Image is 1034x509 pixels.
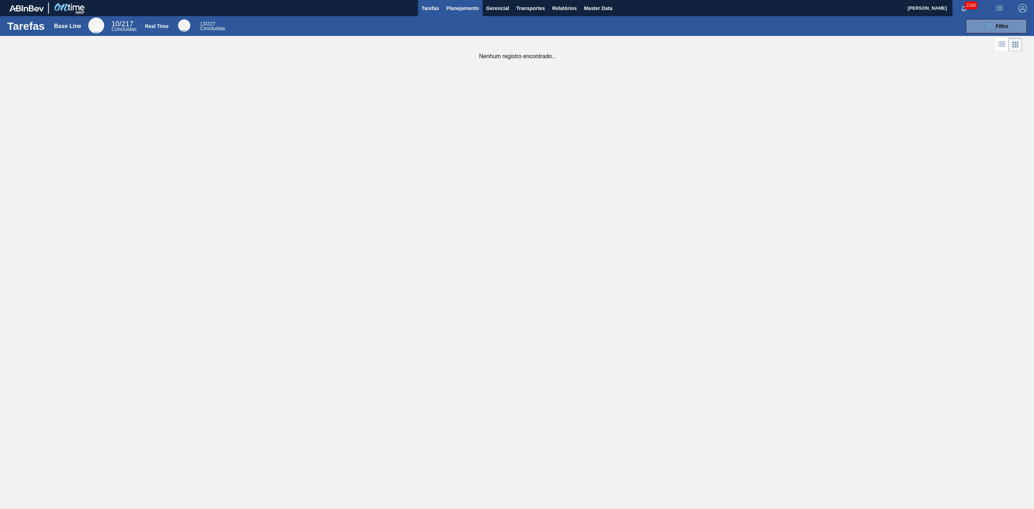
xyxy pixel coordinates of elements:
[995,38,1009,51] div: Visão em Lista
[200,26,225,31] span: Concluídas
[1018,4,1027,13] img: Logout
[200,22,225,31] div: Real Time
[953,3,975,13] button: Notificações
[88,18,104,33] div: Base Line
[145,23,169,29] div: Real Time
[7,22,45,30] h1: Tarefas
[178,19,190,32] div: Real Time
[111,20,119,28] span: 10
[516,4,545,13] span: Transportes
[552,4,577,13] span: Relatórios
[966,19,1027,33] button: Filtro
[421,4,439,13] span: Tarefas
[446,4,479,13] span: Planejamento
[486,4,509,13] span: Gerencial
[200,21,206,27] span: 13
[111,26,136,32] span: Concluídas
[965,1,977,9] span: 2160
[1009,38,1022,51] div: Visão em Cards
[9,5,44,11] img: TNhmsLtSVTkK8tSr43FrP2fwEKptu5GPRR3wAAAABJRU5ErkJggg==
[200,21,215,27] span: / 227
[584,4,612,13] span: Master Data
[54,23,81,29] div: Base Line
[111,20,133,28] span: / 217
[111,21,136,32] div: Base Line
[996,23,1009,29] span: Filtro
[995,4,1004,13] img: userActions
